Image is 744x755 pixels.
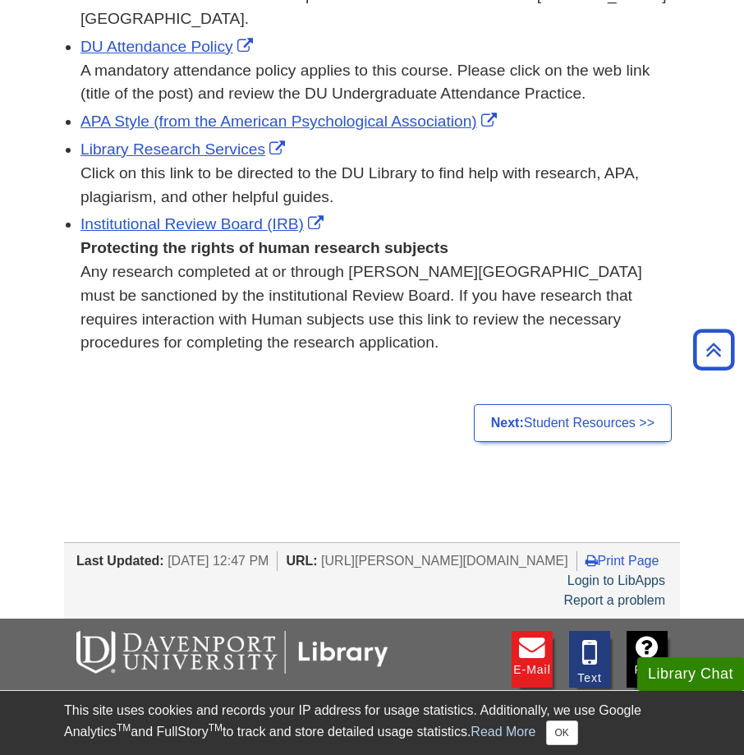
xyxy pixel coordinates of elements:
[80,239,448,256] strong: Protecting the rights of human research subjects
[687,338,740,361] a: Back to Top
[80,59,680,107] div: A mandatory attendance policy applies to this course. Please click on the web link (title of the ...
[117,722,131,734] sup: TM
[563,593,665,607] a: Report a problem
[321,554,568,568] span: [URL][PERSON_NAME][DOMAIN_NAME]
[80,237,680,355] div: Any research completed at or through [PERSON_NAME][GEOGRAPHIC_DATA] must be sanctioned by the ins...
[76,554,164,568] span: Last Updated:
[80,38,257,55] a: Link opens in new window
[512,631,553,688] a: E-mail
[586,554,598,567] i: Print Page
[80,162,680,209] div: Click on this link to be directed to the DU Library to find help with research, APA, plagiarism, ...
[586,554,659,568] a: Print Page
[286,554,317,568] span: URL:
[627,631,668,688] a: FAQ
[474,404,672,442] a: Next:Student Resources >>
[80,113,501,130] a: Link opens in new window
[168,554,269,568] span: [DATE] 12:47 PM
[80,140,289,158] a: Link opens in new window
[637,657,744,691] button: Library Chat
[491,416,524,430] strong: Next:
[209,722,223,734] sup: TM
[546,720,578,745] button: Close
[80,215,328,232] a: Link opens in new window
[64,701,680,745] div: This site uses cookies and records your IP address for usage statistics. Additionally, we use Goo...
[471,725,535,739] a: Read More
[569,631,610,688] a: Text
[567,573,665,587] a: Login to LibApps
[76,631,388,674] img: DU Libraries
